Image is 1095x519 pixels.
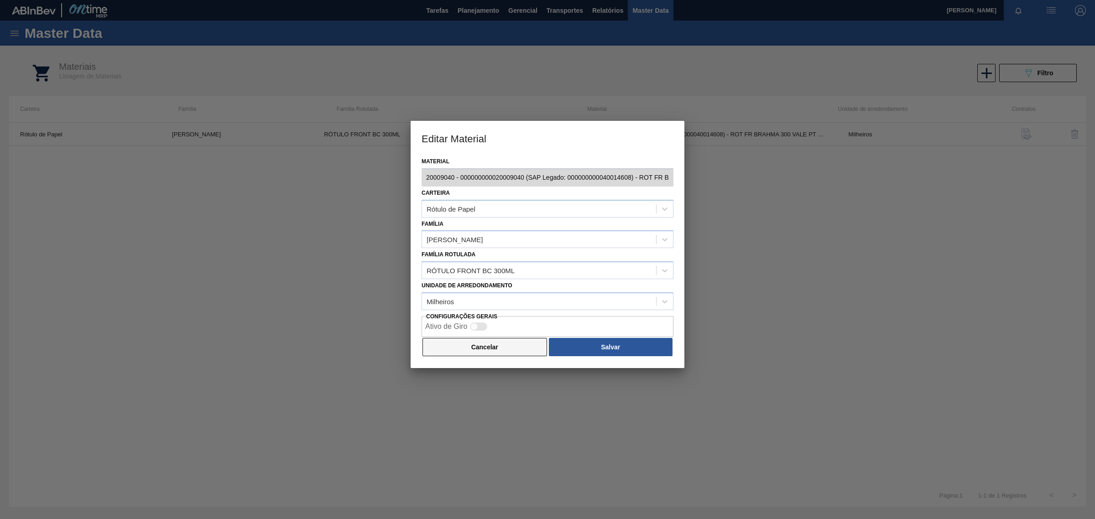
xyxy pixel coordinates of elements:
[427,297,454,305] div: Milheiros
[422,338,547,356] button: Cancelar
[422,251,475,258] label: Família Rotulada
[422,155,673,168] label: Material
[422,221,443,227] label: Família
[425,322,467,330] label: Ativo de Giro
[411,121,684,156] h3: Editar Material
[422,190,450,196] label: Carteira
[427,236,483,244] div: [PERSON_NAME]
[549,338,673,356] button: Salvar
[427,205,475,213] div: Rótulo de Papel
[422,282,512,289] label: Unidade de arredondamento
[426,313,497,320] label: Configurações Gerais
[427,267,515,275] div: RÓTULO FRONT BC 300ML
